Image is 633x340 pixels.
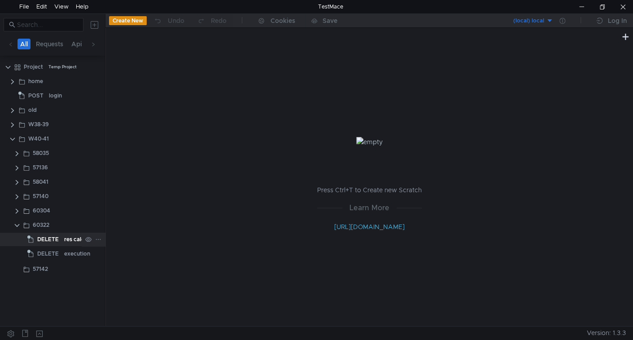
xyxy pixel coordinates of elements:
div: 57142 [33,262,48,276]
div: home [28,75,43,88]
div: 57136 [33,161,48,174]
div: Log In [608,15,627,26]
div: 60304 [33,204,50,217]
div: login [49,89,62,102]
div: 58041 [33,175,48,189]
p: Press Ctrl+T to Create new Scratch [317,185,422,195]
div: Undo [168,15,184,26]
button: All [17,39,31,49]
div: Temp Project [48,60,77,74]
span: DELETE [37,233,59,246]
span: Version: 1.3.3 [587,327,626,340]
button: Undo [147,14,191,27]
button: Requests [33,39,66,49]
div: 58035 [33,146,49,160]
div: Save [323,18,337,24]
div: old [28,103,37,117]
div: W38-39 [28,118,49,131]
span: POST [28,89,44,102]
div: 60322 [33,218,49,232]
div: Project [24,60,43,74]
div: Redo [211,15,227,26]
button: Create New [109,16,147,25]
img: empty [356,137,383,147]
div: W40-41 [28,132,49,146]
div: 57140 [33,190,48,203]
button: (local) local [491,13,553,28]
input: Search... [17,20,78,30]
a: [URL][DOMAIN_NAME] [334,223,405,231]
div: (local) local [513,17,544,25]
button: Api [69,39,85,49]
div: res calc [64,233,84,246]
span: Learn More [342,202,397,213]
button: Redo [191,14,233,27]
div: execution [64,247,90,261]
div: Cookies [271,15,295,26]
span: DELETE [37,247,59,261]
